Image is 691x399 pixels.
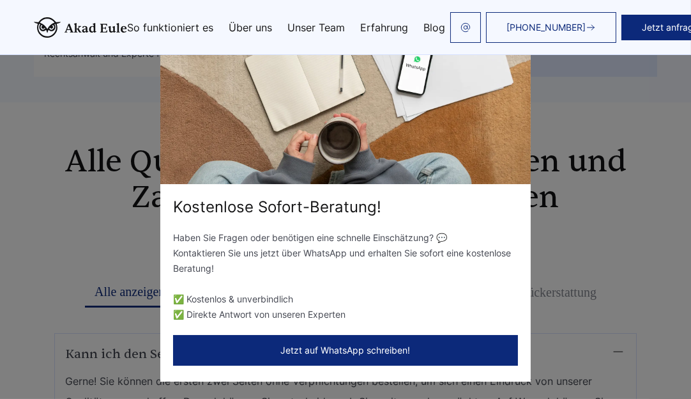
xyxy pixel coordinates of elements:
[173,335,518,366] button: Jetzt auf WhatsApp schreiben!
[173,307,518,322] li: ✅ Direkte Antwort von unseren Experten
[160,18,531,184] img: exit
[173,230,518,276] p: Haben Sie Fragen oder benötigen eine schnelle Einschätzung? 💬 Kontaktieren Sie uns jetzt über Wha...
[287,22,345,33] a: Unser Team
[160,197,531,217] div: Kostenlose Sofort-Beratung!
[460,22,471,33] img: email
[229,22,272,33] a: Über uns
[423,22,445,33] a: Blog
[34,17,127,38] img: logo
[506,22,586,33] span: [PHONE_NUMBER]
[360,22,408,33] a: Erfahrung
[127,22,213,33] a: So funktioniert es
[173,292,518,307] li: ✅ Kostenlos & unverbindlich
[486,12,616,43] a: [PHONE_NUMBER]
